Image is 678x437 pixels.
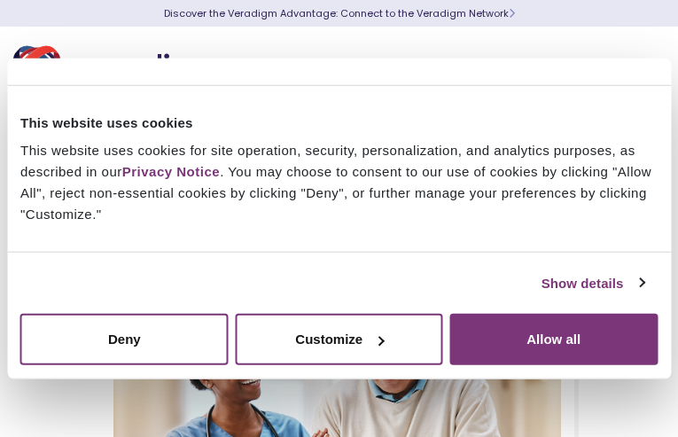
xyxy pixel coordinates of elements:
[20,140,658,225] div: This website uses cookies for site operation, security, personalization, and analytics purposes, ...
[20,314,229,365] button: Deny
[449,314,658,365] button: Allow all
[122,164,220,179] a: Privacy Notice
[20,112,658,133] div: This website uses cookies
[235,314,443,365] button: Customize
[625,46,651,92] button: Toggle Navigation Menu
[13,40,226,98] img: Veradigm logo
[509,6,515,20] span: Learn More
[164,6,515,20] a: Discover the Veradigm Advantage: Connect to the Veradigm NetworkLearn More
[542,272,644,293] a: Show details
